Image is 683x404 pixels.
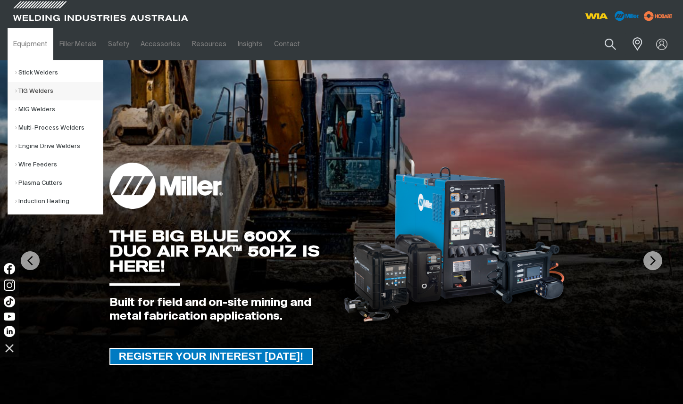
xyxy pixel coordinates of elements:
a: Stick Welders [15,64,103,82]
a: Resources [186,28,232,60]
a: Contact [268,28,306,60]
a: MIG Welders [15,100,103,119]
a: Equipment [8,28,53,60]
button: Search products [594,33,626,55]
img: Instagram [4,280,15,291]
span: REGISTER YOUR INTEREST [DATE]! [110,348,312,365]
div: Built for field and on-site mining and metal fabrication applications. [109,296,329,323]
img: miller [641,9,675,23]
img: Facebook [4,263,15,274]
input: Product name or item number... [583,33,626,55]
img: LinkedIn [4,326,15,337]
img: hide socials [1,340,17,356]
img: YouTube [4,313,15,321]
div: THE BIG BLUE 600X DUO AIR PAK™ 50HZ IS HERE! [109,229,329,274]
a: Accessories [135,28,186,60]
a: Induction Heating [15,192,103,211]
img: NextArrow [643,251,662,270]
a: Safety [102,28,135,60]
a: REGISTER YOUR INTEREST TODAY! [109,348,313,365]
a: Multi-Process Welders [15,119,103,137]
a: TIG Welders [15,82,103,100]
nav: Main [8,28,508,60]
img: TikTok [4,296,15,307]
img: PrevArrow [21,251,40,270]
ul: Equipment Submenu [8,60,103,214]
a: Engine Drive Welders [15,137,103,156]
a: Plasma Cutters [15,174,103,192]
a: Insights [232,28,268,60]
a: Filler Metals [53,28,102,60]
a: Wire Feeders [15,156,103,174]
